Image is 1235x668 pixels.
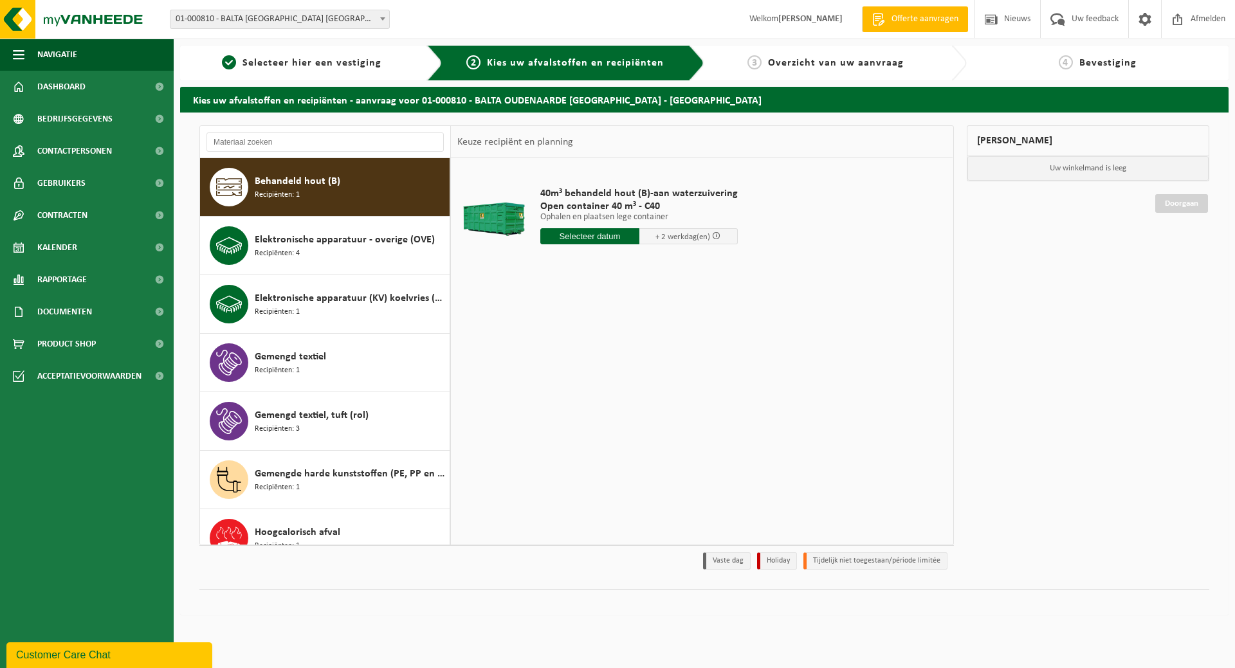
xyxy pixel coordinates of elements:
span: Overzicht van uw aanvraag [768,58,904,68]
span: Elektronische apparatuur - overige (OVE) [255,232,435,248]
span: Recipiënten: 1 [255,482,300,494]
span: Gebruikers [37,167,86,199]
a: 1Selecteer hier een vestiging [187,55,417,71]
span: 01-000810 - BALTA OUDENAARDE NV - OUDENAARDE [170,10,389,28]
span: + 2 werkdag(en) [655,233,710,241]
span: Kalender [37,231,77,264]
span: 40m³ behandeld hout (B)-aan waterzuivering [540,187,738,200]
span: Acceptatievoorwaarden [37,360,142,392]
span: Elektronische apparatuur (KV) koelvries (huishoudelijk) [255,291,446,306]
button: Behandeld hout (B) Recipiënten: 1 [200,158,450,217]
span: Gemengd textiel [255,349,326,365]
div: Keuze recipiënt en planning [451,126,580,158]
span: Recipiënten: 3 [255,423,300,435]
span: Gemengde harde kunststoffen (PE, PP en PVC), recycleerbaar (industrieel) [255,466,446,482]
span: Gemengd textiel, tuft (rol) [255,408,369,423]
span: Product Shop [37,328,96,360]
span: Kies uw afvalstoffen en recipiënten [487,58,664,68]
span: Contracten [37,199,87,231]
span: Documenten [37,296,92,328]
span: Open container 40 m³ - C40 [540,200,738,213]
input: Selecteer datum [540,228,639,244]
span: 4 [1059,55,1073,69]
p: Uw winkelmand is leeg [967,156,1209,181]
span: Recipiënten: 1 [255,189,300,201]
button: Elektronische apparatuur (KV) koelvries (huishoudelijk) Recipiënten: 1 [200,275,450,334]
li: Holiday [757,552,797,570]
button: Gemengd textiel Recipiënten: 1 [200,334,450,392]
button: Elektronische apparatuur - overige (OVE) Recipiënten: 4 [200,217,450,275]
input: Materiaal zoeken [206,132,444,152]
span: Rapportage [37,264,87,296]
span: Behandeld hout (B) [255,174,340,189]
a: Offerte aanvragen [862,6,968,32]
button: Hoogcalorisch afval Recipiënten: 1 [200,509,450,568]
li: Vaste dag [703,552,751,570]
span: Bevestiging [1079,58,1137,68]
span: Recipiënten: 4 [255,248,300,260]
span: Selecteer hier een vestiging [242,58,381,68]
span: Recipiënten: 1 [255,365,300,377]
a: Doorgaan [1155,194,1208,213]
div: [PERSON_NAME] [967,125,1210,156]
iframe: chat widget [6,640,215,668]
span: Offerte aanvragen [888,13,962,26]
span: Recipiënten: 1 [255,540,300,552]
span: Recipiënten: 1 [255,306,300,318]
strong: [PERSON_NAME] [778,14,843,24]
span: 1 [222,55,236,69]
h2: Kies uw afvalstoffen en recipiënten - aanvraag voor 01-000810 - BALTA OUDENAARDE [GEOGRAPHIC_DATA... [180,87,1229,112]
span: Dashboard [37,71,86,103]
span: Hoogcalorisch afval [255,525,340,540]
p: Ophalen en plaatsen lege container [540,213,738,222]
button: Gemengde harde kunststoffen (PE, PP en PVC), recycleerbaar (industrieel) Recipiënten: 1 [200,451,450,509]
button: Gemengd textiel, tuft (rol) Recipiënten: 3 [200,392,450,451]
span: Contactpersonen [37,135,112,167]
li: Tijdelijk niet toegestaan/période limitée [803,552,947,570]
span: 3 [747,55,762,69]
span: 01-000810 - BALTA OUDENAARDE NV - OUDENAARDE [170,10,390,29]
span: Bedrijfsgegevens [37,103,113,135]
span: 2 [466,55,480,69]
span: Navigatie [37,39,77,71]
